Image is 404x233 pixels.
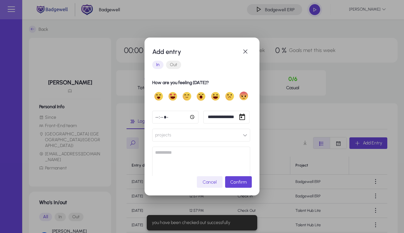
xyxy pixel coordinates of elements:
[236,111,249,124] button: Open calendar
[152,61,163,69] button: In
[152,79,250,87] h1: How are you feeling [DATE]?
[230,179,247,185] span: Confirm
[152,58,252,71] mat-button-toggle-group: Font Style
[155,129,171,142] span: projects
[166,61,181,69] button: Out
[225,176,252,188] button: Confirm
[197,176,223,188] button: Cancel
[203,179,217,185] span: Cancel
[152,47,239,57] h1: Add entry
